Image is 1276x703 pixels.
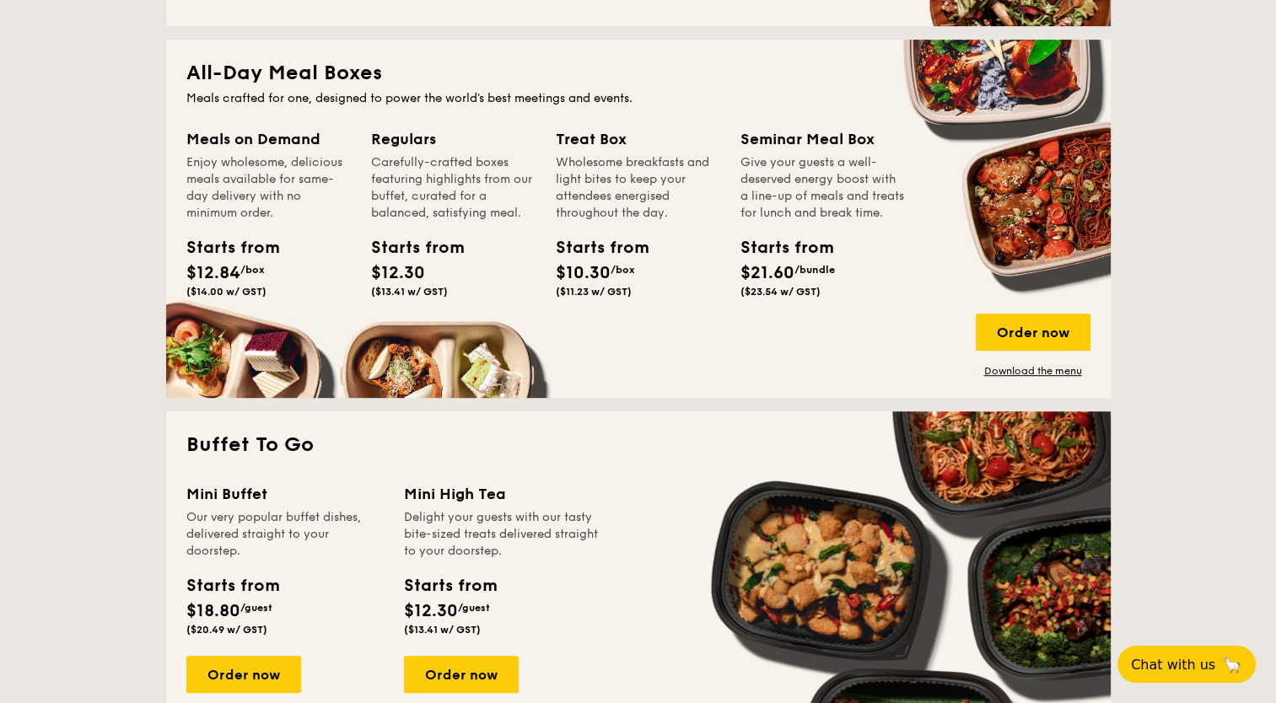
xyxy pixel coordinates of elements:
[556,286,632,298] span: ($11.23 w/ GST)
[186,601,240,621] span: $18.80
[404,482,601,506] div: Mini High Tea
[740,127,905,151] div: Seminar Meal Box
[371,235,447,260] div: Starts from
[186,154,351,222] div: Enjoy wholesome, delicious meals available for same-day delivery with no minimum order.
[556,263,611,283] span: $10.30
[404,509,601,560] div: Delight your guests with our tasty bite-sized treats delivered straight to your doorstep.
[458,602,490,614] span: /guest
[186,90,1090,107] div: Meals crafted for one, designed to power the world's best meetings and events.
[186,656,301,693] div: Order now
[794,264,835,276] span: /bundle
[556,154,720,222] div: Wholesome breakfasts and light bites to keep your attendees energised throughout the day.
[186,263,240,283] span: $12.84
[556,235,632,260] div: Starts from
[186,573,278,598] div: Starts from
[186,624,267,636] span: ($20.49 w/ GST)
[240,264,265,276] span: /box
[1117,646,1256,683] button: Chat with us🦙
[186,432,1090,459] h2: Buffet To Go
[1131,657,1215,673] span: Chat with us
[740,286,821,298] span: ($23.54 w/ GST)
[404,601,458,621] span: $12.30
[371,286,448,298] span: ($13.41 w/ GST)
[740,154,905,222] div: Give your guests a well-deserved energy boost with a line-up of meals and treats for lunch and br...
[740,235,816,260] div: Starts from
[186,509,384,560] div: Our very popular buffet dishes, delivered straight to your doorstep.
[371,154,536,222] div: Carefully-crafted boxes featuring highlights from our buffet, curated for a balanced, satisfying ...
[186,286,267,298] span: ($14.00 w/ GST)
[240,602,272,614] span: /guest
[186,60,1090,87] h2: All-Day Meal Boxes
[404,624,481,636] span: ($13.41 w/ GST)
[976,364,1090,378] a: Download the menu
[1222,655,1242,674] span: 🦙
[740,263,794,283] span: $21.60
[404,656,519,693] div: Order now
[611,264,635,276] span: /box
[186,127,351,151] div: Meals on Demand
[371,263,425,283] span: $12.30
[556,127,720,151] div: Treat Box
[404,573,496,598] div: Starts from
[371,127,536,151] div: Regulars
[976,314,1090,351] div: Order now
[186,235,262,260] div: Starts from
[186,482,384,506] div: Mini Buffet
